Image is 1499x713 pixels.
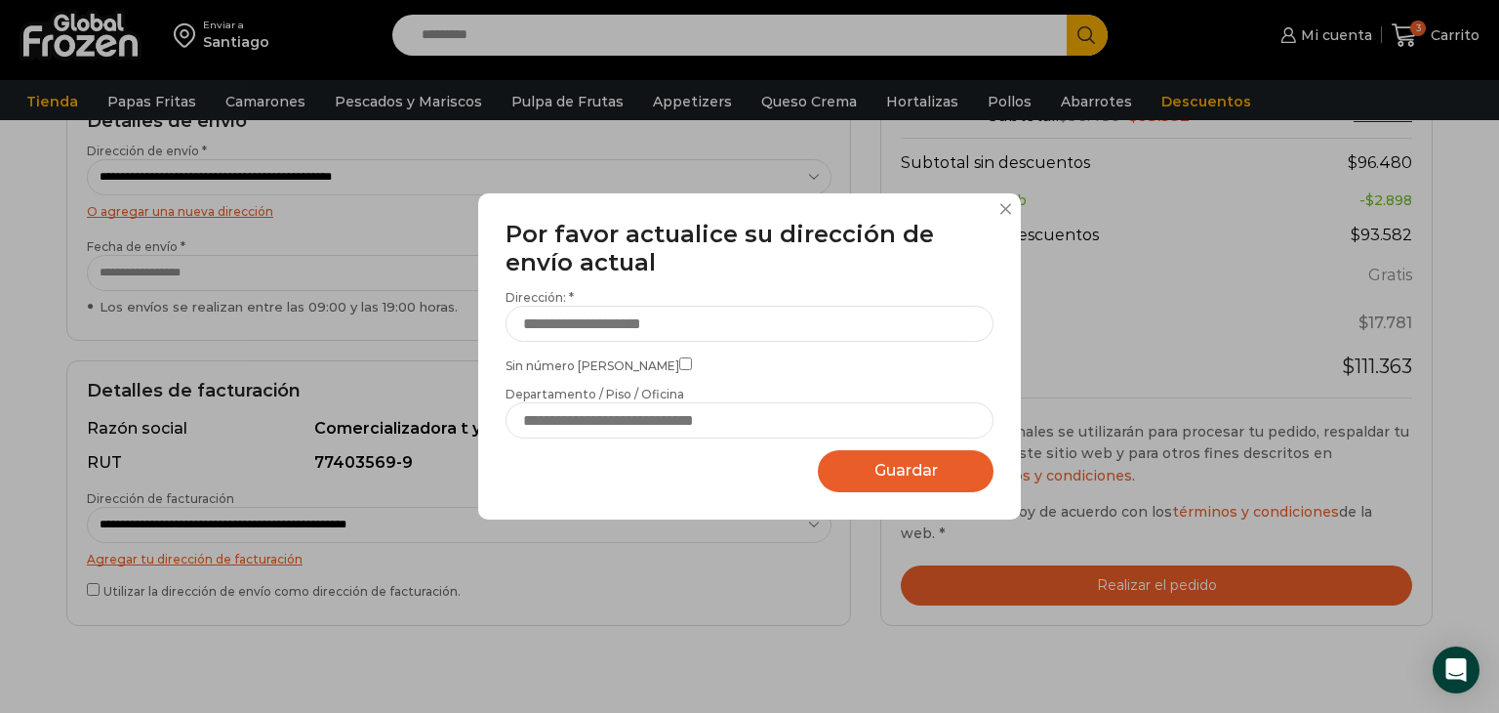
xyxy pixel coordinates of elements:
label: Sin número [PERSON_NAME] [506,354,993,374]
h3: Por favor actualice su dirección de envío actual [506,221,993,277]
input: Dirección: * [506,306,993,342]
input: Departamento / Piso / Oficina [506,402,993,439]
div: Open Intercom Messenger [1433,647,1479,693]
input: Sin número [PERSON_NAME] [679,357,692,370]
label: Departamento / Piso / Oficina [506,386,993,439]
button: Guardar [818,450,993,492]
label: Dirección: * [506,289,993,342]
span: Guardar [874,461,938,480]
